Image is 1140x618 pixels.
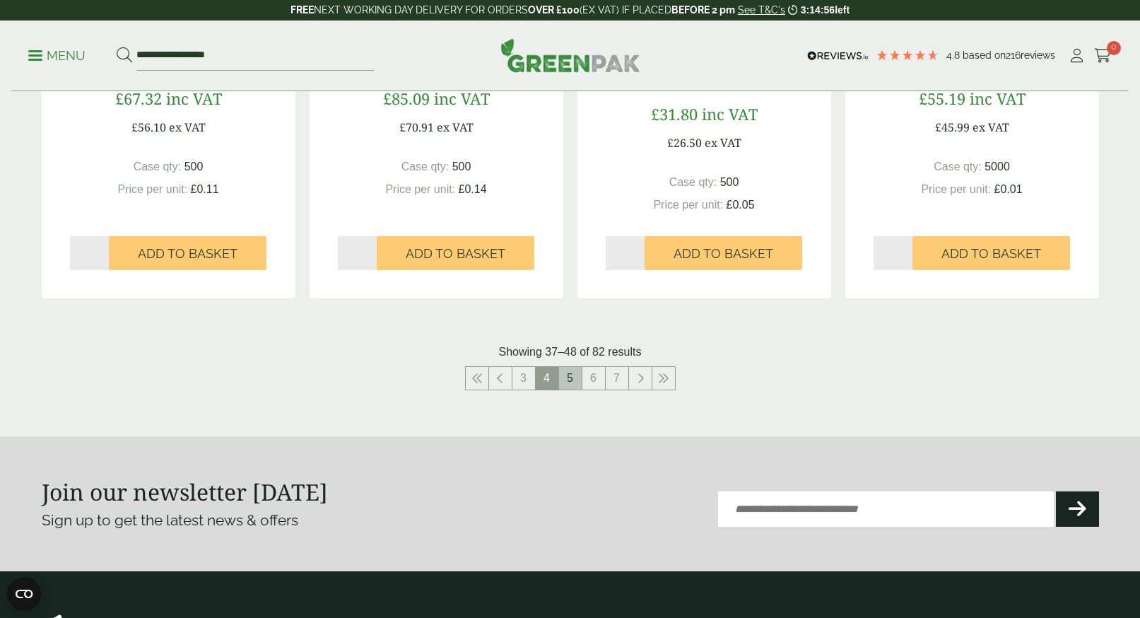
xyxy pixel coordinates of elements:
[385,183,455,195] span: Price per unit:
[669,176,717,188] span: Case qty:
[1068,49,1086,63] i: My Account
[801,4,835,16] span: 3:14:56
[500,38,640,72] img: GreenPak Supplies
[1006,49,1021,61] span: 216
[1021,49,1055,61] span: reviews
[835,4,850,16] span: left
[645,236,802,270] button: Add to Basket
[7,577,41,611] button: Open CMP widget
[970,88,1026,109] span: inc VAT
[994,183,1023,195] span: £0.01
[653,199,723,211] span: Price per unit:
[512,367,535,390] a: 3
[807,51,869,61] img: REVIEWS.io
[42,509,517,532] p: Sign up to get the latest news & offers
[134,161,182,173] span: Case qty:
[582,367,605,390] a: 6
[727,199,755,211] span: £0.05
[138,246,237,262] span: Add to Basket
[720,176,739,188] span: 500
[738,4,785,16] a: See T&C's
[674,246,773,262] span: Add to Basket
[559,367,582,390] a: 5
[705,135,741,151] span: ex VAT
[399,119,434,135] span: £70.91
[499,344,642,361] p: Showing 37–48 of 82 results
[377,236,534,270] button: Add to Basket
[1094,49,1112,63] i: Cart
[28,47,86,64] p: Menu
[169,119,206,135] span: ex VAT
[921,183,991,195] span: Price per unit:
[437,119,474,135] span: ex VAT
[985,161,1010,173] span: 5000
[191,183,219,195] span: £0.11
[702,103,758,124] span: inc VAT
[606,367,628,390] a: 7
[963,49,1006,61] span: Based on
[934,161,982,173] span: Case qty:
[459,183,487,195] span: £0.14
[115,88,162,109] span: £67.32
[1094,45,1112,66] a: 0
[452,161,471,173] span: 500
[184,161,204,173] span: 500
[912,236,1070,270] button: Add to Basket
[651,103,698,124] span: £31.80
[935,119,970,135] span: £45.99
[28,47,86,62] a: Menu
[434,88,490,109] span: inc VAT
[131,119,166,135] span: £56.10
[42,477,328,507] strong: Join our newsletter [DATE]
[166,88,222,109] span: inc VAT
[528,4,580,16] strong: OVER £100
[667,135,702,151] span: £26.50
[946,49,963,61] span: 4.8
[1107,41,1121,55] span: 0
[671,4,735,16] strong: BEFORE 2 pm
[383,88,430,109] span: £85.09
[406,246,505,262] span: Add to Basket
[117,183,187,195] span: Price per unit:
[109,236,266,270] button: Add to Basket
[941,246,1041,262] span: Add to Basket
[876,49,939,62] div: 4.79 Stars
[919,88,965,109] span: £55.19
[536,367,558,390] span: 4
[290,4,314,16] strong: FREE
[972,119,1009,135] span: ex VAT
[401,161,449,173] span: Case qty:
